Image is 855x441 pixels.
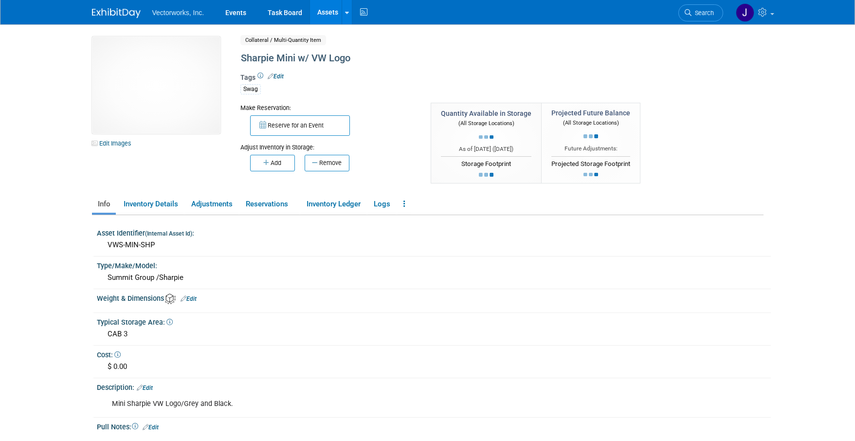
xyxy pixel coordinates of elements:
[97,226,771,238] div: Asset Identifier :
[185,196,238,213] a: Adjustments
[92,137,135,149] a: Edit Images
[678,4,723,21] a: Search
[92,37,220,134] img: View Images
[152,9,204,17] span: Vectorworks, Inc.
[97,291,771,304] div: Weight & Dimensions
[104,327,764,342] div: CAB 3
[301,196,366,213] a: Inventory Ledger
[143,424,159,431] a: Edit
[551,118,630,127] div: (All Storage Locations)
[181,295,197,302] a: Edit
[368,196,396,213] a: Logs
[240,73,683,101] div: Tags
[240,136,417,152] div: Adjust Inventory in Storage:
[97,258,771,271] div: Type/Make/Model:
[691,9,714,17] span: Search
[97,420,771,432] div: Pull Notes:
[583,134,598,138] img: loading...
[551,145,630,153] div: Future Adjustments:
[104,270,764,285] div: Summit Group /Sharpie
[240,84,261,94] div: Swag
[494,146,511,152] span: [DATE]
[240,196,299,213] a: Reservations
[268,73,284,80] a: Edit
[441,145,531,153] div: As of [DATE] ( )
[104,359,764,374] div: $ 0.00
[736,3,754,22] img: Jennifer Hart
[441,118,531,128] div: (All Storage Locations)
[137,385,153,391] a: Edit
[97,318,173,326] span: Typical Storage Area:
[105,394,644,414] div: Mini Sharpie VW Logo/Grey and Black.
[250,155,295,171] button: Add
[305,155,349,171] button: Remove
[240,35,326,45] span: Collateral / Multi-Quantity Item
[97,348,771,360] div: Cost:
[479,135,493,139] img: loading...
[97,380,771,393] div: Description:
[104,238,764,253] div: VWS-MIN-SHP
[237,50,683,67] div: Sharpie Mini w/ VW Logo
[165,294,176,304] img: Asset Weight and Dimensions
[92,8,141,18] img: ExhibitDay
[551,108,630,118] div: Projected Future Balance
[118,196,183,213] a: Inventory Details
[441,109,531,118] div: Quantity Available in Storage
[250,115,350,136] button: Reserve for an Event
[583,173,598,177] img: loading...
[441,156,531,169] div: Storage Footprint
[145,230,192,237] small: (Internal Asset Id)
[92,196,116,213] a: Info
[479,173,493,177] img: loading...
[551,156,630,169] div: Projected Storage Footprint
[240,103,417,112] div: Make Reservation:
